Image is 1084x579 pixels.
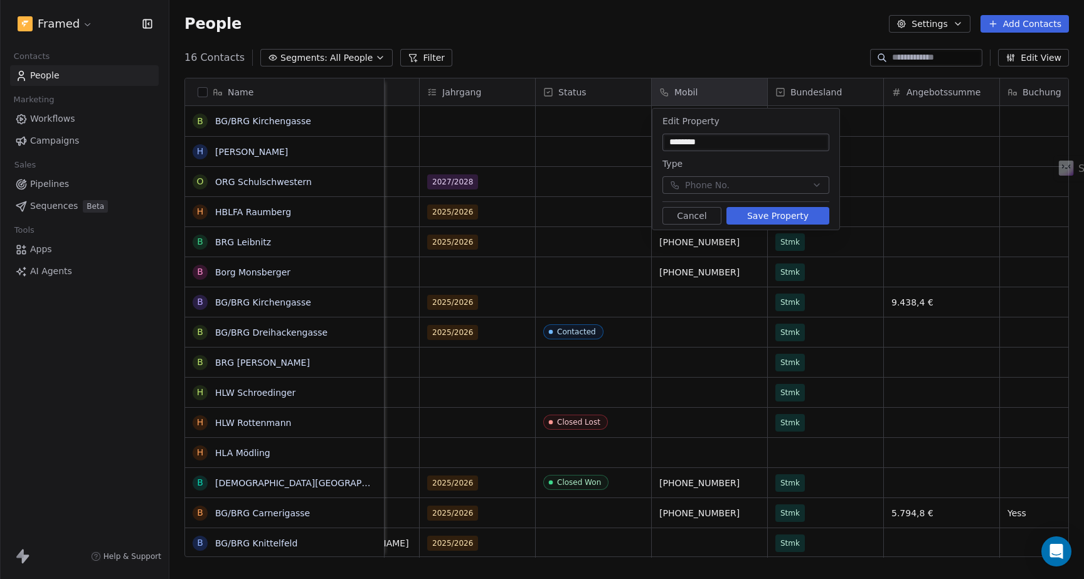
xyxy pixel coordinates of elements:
button: Save Property [726,207,829,225]
span: Type [662,159,683,169]
span: Phone No. [685,179,730,192]
button: Cancel [662,207,721,225]
span: Edit Property [662,116,720,126]
button: Phone No. [662,176,829,194]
